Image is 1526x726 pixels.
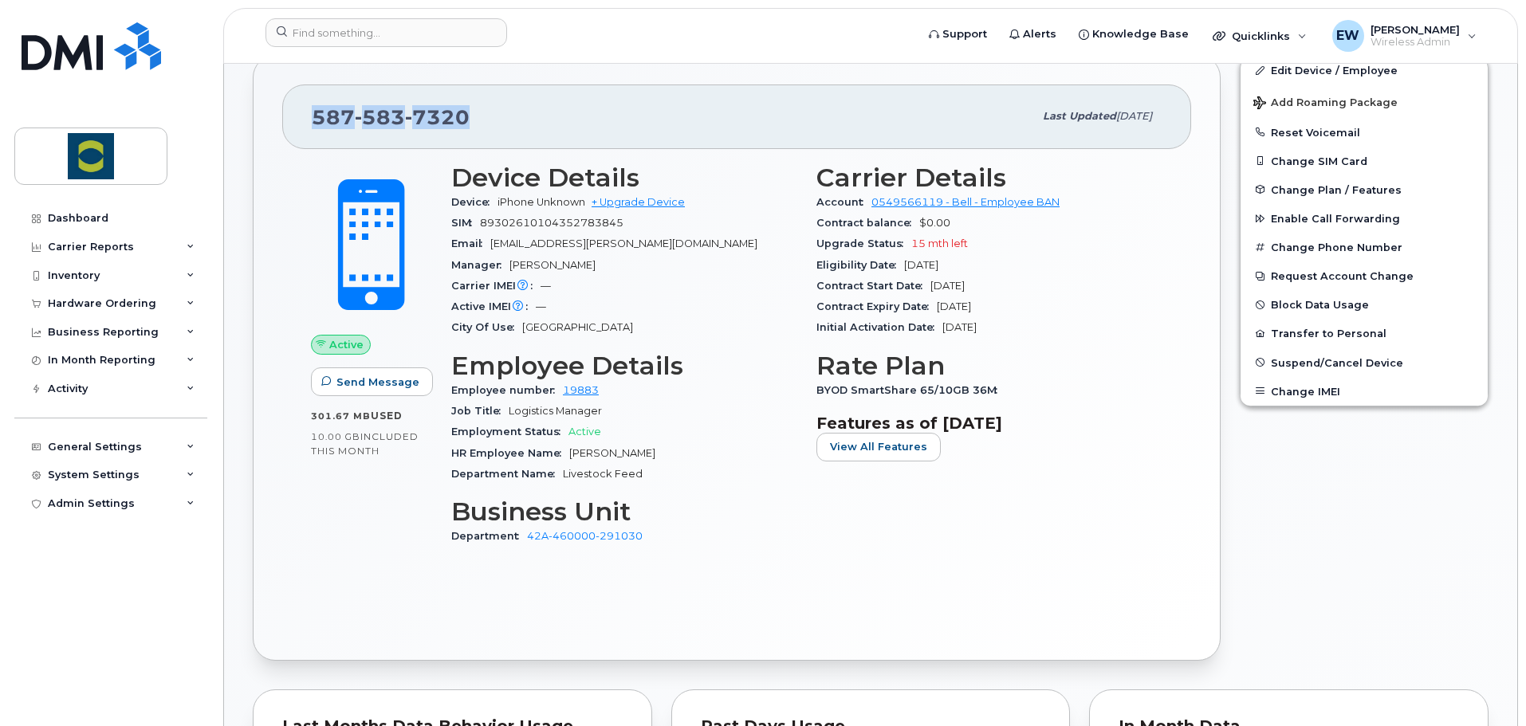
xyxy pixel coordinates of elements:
[451,530,527,542] span: Department
[1241,348,1488,377] button: Suspend/Cancel Device
[816,384,1005,396] span: BYOD SmartShare 65/10GB 36M
[930,280,965,292] span: [DATE]
[1092,26,1189,42] span: Knowledge Base
[536,300,546,312] span: —
[451,468,563,480] span: Department Name
[1241,261,1488,290] button: Request Account Change
[830,439,927,454] span: View All Features
[1241,319,1488,347] button: Transfer to Personal
[1241,147,1488,175] button: Change SIM Card
[816,300,937,312] span: Contract Expiry Date
[816,163,1162,192] h3: Carrier Details
[480,217,623,229] span: 89302610104352783845
[311,367,433,396] button: Send Message
[942,26,987,42] span: Support
[451,280,541,292] span: Carrier IMEI
[311,410,371,422] span: 301.67 MB
[563,384,599,396] a: 19883
[451,321,522,333] span: City Of Use
[451,196,498,208] span: Device
[1241,233,1488,261] button: Change Phone Number
[816,433,941,461] button: View All Features
[904,259,938,271] span: [DATE]
[1271,356,1403,368] span: Suspend/Cancel Device
[592,196,685,208] a: + Upgrade Device
[816,196,871,208] span: Account
[816,280,930,292] span: Contract Start Date
[1271,213,1400,225] span: Enable Call Forwarding
[1241,118,1488,147] button: Reset Voicemail
[451,384,563,396] span: Employee number
[451,426,568,438] span: Employment Status
[355,105,405,129] span: 583
[1023,26,1056,42] span: Alerts
[451,497,797,526] h3: Business Unit
[451,300,536,312] span: Active IMEI
[329,337,364,352] span: Active
[569,447,655,459] span: [PERSON_NAME]
[816,414,1162,433] h3: Features as of [DATE]
[451,163,797,192] h3: Device Details
[541,280,551,292] span: —
[451,447,569,459] span: HR Employee Name
[451,405,509,417] span: Job Title
[1202,20,1318,52] div: Quicklinks
[1336,26,1359,45] span: EW
[563,468,643,480] span: Livestock Feed
[937,300,971,312] span: [DATE]
[1271,183,1402,195] span: Change Plan / Features
[509,259,596,271] span: [PERSON_NAME]
[1232,29,1290,42] span: Quicklinks
[942,321,977,333] span: [DATE]
[451,351,797,380] h3: Employee Details
[568,426,601,438] span: Active
[311,430,419,457] span: included this month
[1241,204,1488,233] button: Enable Call Forwarding
[918,18,998,50] a: Support
[451,237,490,249] span: Email
[998,18,1068,50] a: Alerts
[816,321,942,333] span: Initial Activation Date
[816,259,904,271] span: Eligibility Date
[451,217,480,229] span: SIM
[405,105,470,129] span: 7320
[871,196,1060,208] a: 0549566119 - Bell - Employee BAN
[1321,20,1488,52] div: Emilie Wilson
[311,431,360,442] span: 10.00 GB
[816,217,919,229] span: Contract balance
[498,196,585,208] span: iPhone Unknown
[1371,23,1460,36] span: [PERSON_NAME]
[1043,110,1116,122] span: Last updated
[509,405,602,417] span: Logistics Manager
[371,410,403,422] span: used
[1068,18,1200,50] a: Knowledge Base
[312,105,470,129] span: 587
[1241,56,1488,84] a: Edit Device / Employee
[1371,36,1460,49] span: Wireless Admin
[1241,175,1488,204] button: Change Plan / Features
[911,237,968,249] span: 15 mth left
[1241,377,1488,406] button: Change IMEI
[1241,290,1488,319] button: Block Data Usage
[1241,85,1488,118] button: Add Roaming Package
[265,18,507,47] input: Find something...
[451,259,509,271] span: Manager
[336,375,419,390] span: Send Message
[816,237,911,249] span: Upgrade Status
[816,351,1162,380] h3: Rate Plan
[490,237,757,249] span: [EMAIL_ADDRESS][PERSON_NAME][DOMAIN_NAME]
[522,321,633,333] span: [GEOGRAPHIC_DATA]
[919,217,950,229] span: $0.00
[527,530,643,542] a: 42A-460000-291030
[1116,110,1152,122] span: [DATE]
[1253,96,1398,112] span: Add Roaming Package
